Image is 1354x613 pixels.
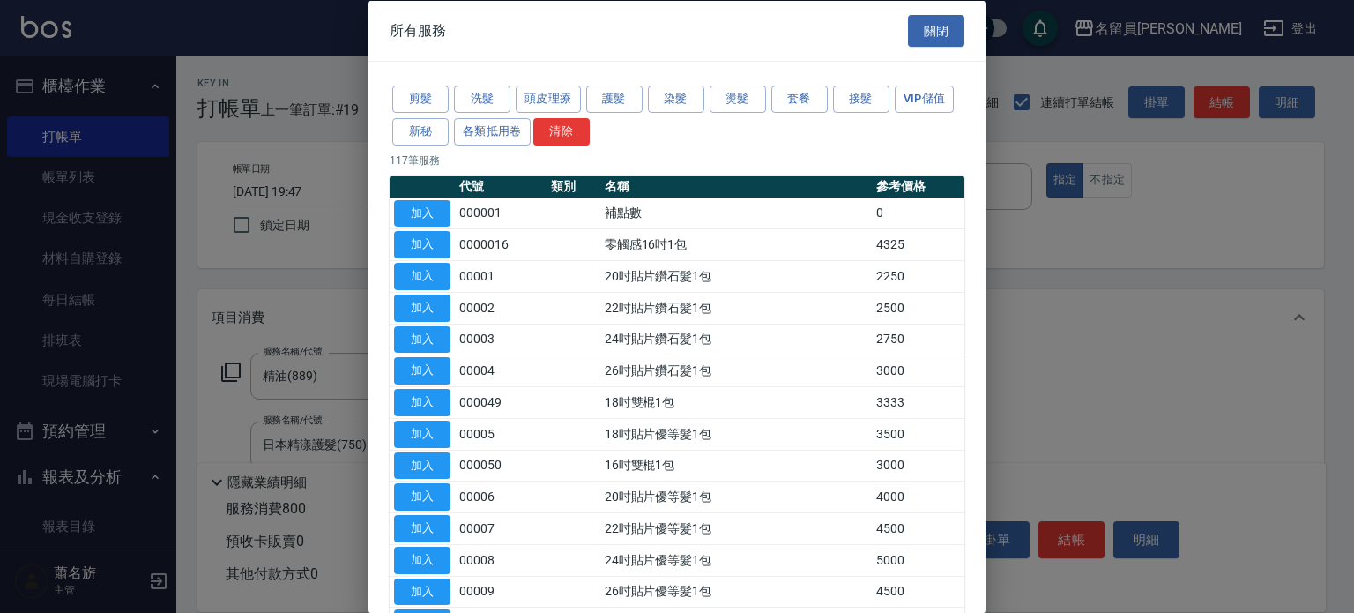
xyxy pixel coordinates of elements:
td: 4500 [872,512,964,544]
span: 所有服務 [390,21,446,39]
td: 零觸感16吋1包 [600,228,873,260]
button: 護髮 [586,86,643,113]
td: 000001 [455,198,547,229]
td: 4325 [872,228,964,260]
button: 套餐 [771,86,828,113]
td: 20吋貼片鑽石髮1包 [600,260,873,292]
button: 加入 [394,325,450,353]
button: VIP儲值 [895,86,955,113]
td: 00004 [455,355,547,386]
td: 2750 [872,324,964,355]
button: 加入 [394,294,450,321]
th: 類別 [547,175,599,198]
td: 18吋貼片優等髮1包 [600,418,873,450]
td: 3000 [872,355,964,386]
td: 4500 [872,576,964,608]
td: 000050 [455,450,547,482]
td: 26吋貼片鑽石髮1包 [600,355,873,386]
button: 加入 [394,546,450,573]
button: 洗髮 [454,86,510,113]
td: 00005 [455,418,547,450]
td: 00009 [455,576,547,608]
th: 代號 [455,175,547,198]
button: 加入 [394,578,450,605]
td: 4000 [872,481,964,512]
td: 0000016 [455,228,547,260]
td: 00003 [455,324,547,355]
button: 加入 [394,483,450,511]
td: 24吋貼片鑽石髮1包 [600,324,873,355]
button: 關閉 [908,14,964,47]
td: 22吋貼片鑽石髮1包 [600,292,873,324]
td: 26吋貼片優等髮1包 [600,576,873,608]
button: 各類抵用卷 [454,117,531,145]
p: 117 筆服務 [390,152,964,168]
button: 加入 [394,199,450,227]
button: 加入 [394,420,450,447]
td: 00007 [455,512,547,544]
button: 加入 [394,452,450,479]
button: 剪髮 [392,86,449,113]
button: 加入 [394,515,450,542]
button: 接髮 [833,86,889,113]
button: 加入 [394,357,450,385]
button: 新秘 [392,117,449,145]
button: 加入 [394,231,450,258]
td: 000049 [455,386,547,418]
td: 3500 [872,418,964,450]
th: 名稱 [600,175,873,198]
td: 16吋雙棍1包 [600,450,873,482]
td: 00008 [455,544,547,576]
button: 染髮 [648,86,704,113]
button: 清除 [533,117,590,145]
td: 00002 [455,292,547,324]
td: 22吋貼片優等髮1包 [600,512,873,544]
td: 18吋雙棍1包 [600,386,873,418]
th: 參考價格 [872,175,964,198]
td: 補點數 [600,198,873,229]
td: 00001 [455,260,547,292]
button: 燙髮 [710,86,766,113]
td: 00006 [455,481,547,512]
button: 加入 [394,263,450,290]
td: 3333 [872,386,964,418]
td: 20吋貼片優等髮1包 [600,481,873,512]
td: 5000 [872,544,964,576]
td: 2250 [872,260,964,292]
button: 頭皮理療 [516,86,581,113]
td: 0 [872,198,964,229]
td: 24吋貼片優等髮1包 [600,544,873,576]
button: 加入 [394,389,450,416]
td: 2500 [872,292,964,324]
td: 3000 [872,450,964,482]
